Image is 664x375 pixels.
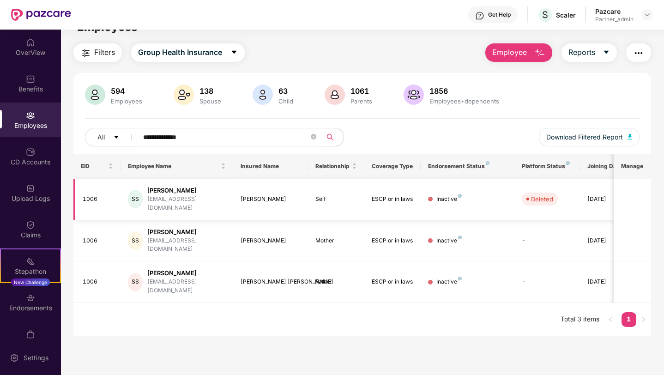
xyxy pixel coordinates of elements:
[26,111,35,120] img: svg+xml;base64,PHN2ZyBpZD0iRW1wbG95ZWVzIiB4bWxucz0iaHR0cDovL3d3dy53My5vcmcvMjAwMC9zdmciIHdpZHRoPS...
[26,74,35,84] img: svg+xml;base64,PHN2ZyBpZD0iQmVuZWZpdHMiIHhtbG5zPSJodHRwOi8vd3d3LnczLm9yZy8yMDAwL3N2ZyIgd2lkdGg9Ij...
[372,278,413,286] div: ESCP or in laws
[241,278,301,286] div: [PERSON_NAME] [PERSON_NAME]
[308,154,364,179] th: Relationship
[531,194,553,204] div: Deleted
[233,154,308,179] th: Insured Name
[372,236,413,245] div: ESCP or in laws
[131,43,245,62] button: Group Health Insurancecaret-down
[26,293,35,302] img: svg+xml;base64,PHN2ZyBpZD0iRW5kb3JzZW1lbnRzIiB4bWxucz0iaHR0cDovL3d3dy53My5vcmcvMjAwMC9zdmciIHdpZH...
[475,11,484,20] img: svg+xml;base64,PHN2ZyBpZD0iSGVscC0zMngzMiIgeG1sbnM9Imh0dHA6Ly93d3cudzMub3JnLzIwMDAvc3ZnIiB3aWR0aD...
[603,312,618,327] button: left
[83,195,113,204] div: 1006
[113,134,120,141] span: caret-down
[73,43,122,62] button: Filters
[404,85,424,105] img: svg+xml;base64,PHN2ZyB4bWxucz0iaHR0cDovL3d3dy53My5vcmcvMjAwMC9zdmciIHhtbG5zOnhsaW5rPSJodHRwOi8vd3...
[436,278,462,286] div: Inactive
[622,312,636,326] a: 1
[26,184,35,193] img: svg+xml;base64,PHN2ZyBpZD0iVXBsb2FkX0xvZ3MiIGRhdGEtbmFtZT0iVXBsb2FkIExvZ3MiIHhtbG5zPSJodHRwOi8vd3...
[147,236,225,254] div: [EMAIL_ADDRESS][DOMAIN_NAME]
[85,128,141,146] button: Allcaret-down
[436,195,462,204] div: Inactive
[641,317,646,322] span: right
[147,278,225,295] div: [EMAIL_ADDRESS][DOMAIN_NAME]
[556,11,576,19] div: Scaler
[364,154,421,179] th: Coverage Type
[81,163,106,170] span: EID
[561,312,599,327] li: Total 3 items
[315,163,350,170] span: Relationship
[488,11,511,18] div: Get Help
[121,154,233,179] th: Employee Name
[241,195,301,204] div: [PERSON_NAME]
[128,231,143,250] div: SS
[568,47,595,58] span: Reports
[595,7,634,16] div: Pazcare
[458,236,462,239] img: svg+xml;base64,PHN2ZyB4bWxucz0iaHR0cDovL3d3dy53My5vcmcvMjAwMC9zdmciIHdpZHRoPSI4IiBoZWlnaHQ9IjgiIH...
[561,43,617,62] button: Reportscaret-down
[349,97,374,105] div: Parents
[587,195,629,204] div: [DATE]
[321,128,344,146] button: search
[277,86,295,96] div: 63
[587,236,629,245] div: [DATE]
[587,278,629,286] div: [DATE]
[174,85,194,105] img: svg+xml;base64,PHN2ZyB4bWxucz0iaHR0cDovL3d3dy53My5vcmcvMjAwMC9zdmciIHhtbG5zOnhsaW5rPSJodHRwOi8vd3...
[608,317,613,322] span: left
[80,48,91,59] img: svg+xml;base64,PHN2ZyB4bWxucz0iaHR0cDovL3d3dy53My5vcmcvMjAwMC9zdmciIHdpZHRoPSIyNCIgaGVpZ2h0PSIyNC...
[428,97,501,105] div: Employees+dependents
[580,154,636,179] th: Joining Date
[522,163,573,170] div: Platform Status
[230,48,238,57] span: caret-down
[539,128,640,146] button: Download Filtered Report
[83,278,113,286] div: 1006
[603,48,610,57] span: caret-down
[10,353,19,363] img: svg+xml;base64,PHN2ZyBpZD0iU2V0dGluZy0yMHgyMCIgeG1sbnM9Imh0dHA6Ly93d3cudzMub3JnLzIwMDAvc3ZnIiB3aW...
[595,16,634,23] div: Partner_admin
[85,85,105,105] img: svg+xml;base64,PHN2ZyB4bWxucz0iaHR0cDovL3d3dy53My5vcmcvMjAwMC9zdmciIHhtbG5zOnhsaW5rPSJodHRwOi8vd3...
[109,86,144,96] div: 594
[542,9,548,20] span: S
[241,236,301,245] div: [PERSON_NAME]
[315,278,357,286] div: Father
[11,9,71,21] img: New Pazcare Logo
[428,86,501,96] div: 1856
[253,85,273,105] img: svg+xml;base64,PHN2ZyB4bWxucz0iaHR0cDovL3d3dy53My5vcmcvMjAwMC9zdmciIHhtbG5zOnhsaW5rPSJodHRwOi8vd3...
[644,11,651,18] img: svg+xml;base64,PHN2ZyBpZD0iRHJvcGRvd24tMzJ4MzIiIHhtbG5zPSJodHRwOi8vd3d3LnczLm9yZy8yMDAwL3N2ZyIgd2...
[321,133,339,141] span: search
[26,38,35,47] img: svg+xml;base64,PHN2ZyBpZD0iSG9tZSIgeG1sbnM9Imh0dHA6Ly93d3cudzMub3JnLzIwMDAvc3ZnIiB3aWR0aD0iMjAiIG...
[11,278,50,286] div: New Challenge
[26,257,35,266] img: svg+xml;base64,PHN2ZyB4bWxucz0iaHR0cDovL3d3dy53My5vcmcvMjAwMC9zdmciIHdpZHRoPSIyMSIgaGVpZ2h0PSIyMC...
[566,161,570,165] img: svg+xml;base64,PHN2ZyB4bWxucz0iaHR0cDovL3d3dy53My5vcmcvMjAwMC9zdmciIHdpZHRoPSI4IiBoZWlnaHQ9IjgiIH...
[198,97,223,105] div: Spouse
[26,330,35,339] img: svg+xml;base64,PHN2ZyBpZD0iTXlfT3JkZXJzIiBkYXRhLW5hbWU9Ik15IE9yZGVycyIgeG1sbnM9Imh0dHA6Ly93d3cudz...
[147,269,225,278] div: [PERSON_NAME]
[138,47,222,58] span: Group Health Insurance
[311,133,316,142] span: close-circle
[97,132,105,142] span: All
[514,261,580,303] td: -
[486,161,489,165] img: svg+xml;base64,PHN2ZyB4bWxucz0iaHR0cDovL3d3dy53My5vcmcvMjAwMC9zdmciIHdpZHRoPSI4IiBoZWlnaHQ9IjgiIH...
[21,353,51,363] div: Settings
[73,154,121,179] th: EID
[128,163,219,170] span: Employee Name
[603,312,618,327] li: Previous Page
[636,312,651,327] button: right
[534,48,545,59] img: svg+xml;base64,PHN2ZyB4bWxucz0iaHR0cDovL3d3dy53My5vcmcvMjAwMC9zdmciIHhtbG5zOnhsaW5rPSJodHRwOi8vd3...
[636,312,651,327] li: Next Page
[128,190,143,208] div: SS
[147,186,225,195] div: [PERSON_NAME]
[147,195,225,212] div: [EMAIL_ADDRESS][DOMAIN_NAME]
[546,132,623,142] span: Download Filtered Report
[633,48,644,59] img: svg+xml;base64,PHN2ZyB4bWxucz0iaHR0cDovL3d3dy53My5vcmcvMjAwMC9zdmciIHdpZHRoPSIyNCIgaGVpZ2h0PSIyNC...
[198,86,223,96] div: 138
[514,220,580,262] td: -
[315,195,357,204] div: Self
[614,154,651,179] th: Manage
[83,236,113,245] div: 1006
[128,273,143,291] div: SS
[26,220,35,230] img: svg+xml;base64,PHN2ZyBpZD0iQ2xhaW0iIHhtbG5zPSJodHRwOi8vd3d3LnczLm9yZy8yMDAwL3N2ZyIgd2lkdGg9IjIwIi...
[311,134,316,139] span: close-circle
[428,163,507,170] div: Endorsement Status
[622,312,636,327] li: 1
[109,97,144,105] div: Employees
